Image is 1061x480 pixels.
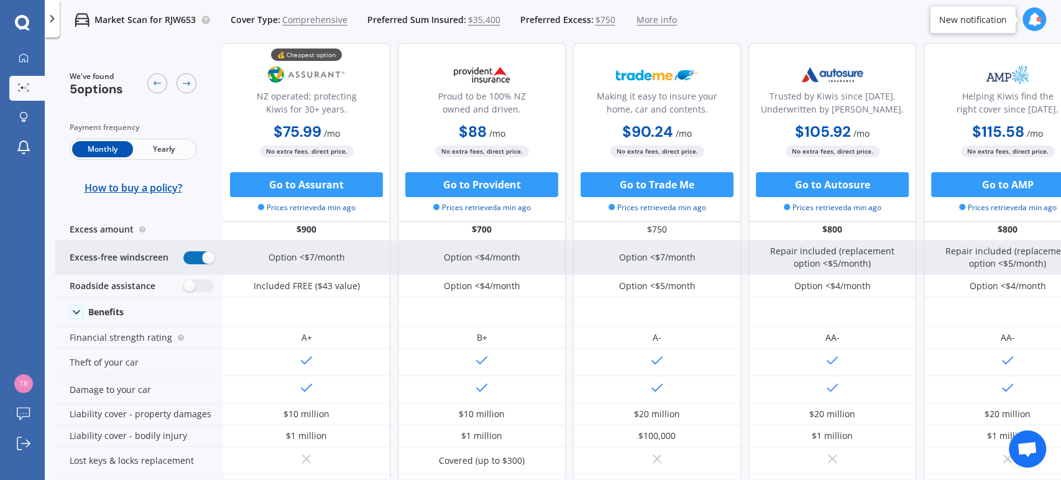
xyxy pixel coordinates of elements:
[286,430,327,442] div: $1 million
[653,331,661,344] div: A-
[75,12,90,27] img: car.f15378c7a67c060ca3f3.svg
[520,14,594,26] span: Preferred Excess:
[595,14,615,26] span: $750
[70,71,123,82] span: We've found
[324,127,340,139] span: / mo
[489,127,505,139] span: / mo
[610,145,704,157] span: No extra fees, direct price.
[55,349,223,376] div: Theft of your car
[477,331,487,344] div: B+
[283,408,329,420] div: $10 million
[70,81,123,97] span: 5 options
[70,121,196,134] div: Payment frequency
[367,14,466,26] span: Preferred Sum Insured:
[987,430,1028,442] div: $1 million
[634,408,680,420] div: $20 million
[972,122,1024,141] b: $115.58
[1027,127,1043,139] span: / mo
[273,122,321,141] b: $75.99
[233,90,380,121] div: NZ operated; protecting Kiwis for 30+ years.
[230,172,383,197] button: Go to Assurant
[55,447,223,474] div: Lost keys & locks replacement
[1001,331,1015,344] div: AA-
[961,145,1055,157] span: No extra fees, direct price.
[616,59,698,90] img: Trademe.webp
[853,127,870,139] span: / mo
[444,251,520,264] div: Option <$4/month
[825,331,840,344] div: AA-
[786,145,880,157] span: No extra fees, direct price.
[573,219,741,241] div: $750
[970,280,1046,292] div: Option <$4/month
[609,202,706,213] span: Prices retrieved a min ago
[584,90,730,121] div: Making it easy to insure your home, car and contents.
[756,172,909,197] button: Go to Autosure
[258,202,356,213] span: Prices retrieved a min ago
[1009,430,1046,468] div: Open chat
[55,425,223,447] div: Liability cover - bodily injury
[444,280,520,292] div: Option <$4/month
[260,145,354,157] span: No extra fees, direct price.
[581,172,733,197] button: Go to Trade Me
[55,219,223,241] div: Excess amount
[676,127,692,139] span: / mo
[231,14,280,26] span: Cover Type:
[88,307,124,318] div: Benefits
[55,404,223,425] div: Liability cover - property damages
[405,172,558,197] button: Go to Provident
[439,455,525,467] div: Covered (up to $300)
[265,59,347,90] img: Assurant.png
[638,430,676,442] div: $100,000
[282,14,347,26] span: Comprehensive
[461,430,502,442] div: $1 million
[791,59,873,90] img: Autosure.webp
[459,408,505,420] div: $10 million
[441,59,523,90] img: Provident.png
[94,14,196,26] p: Market Scan for RJW653
[758,245,907,270] div: Repair included (replacement option <$5/month)
[254,280,360,292] div: Included FREE ($43 value)
[809,408,855,420] div: $20 million
[468,14,500,26] span: $35,400
[133,141,194,157] span: Yearly
[14,374,33,393] img: 4da4ec4ea329e62bdef525e2c52ce38f
[271,48,342,61] div: 💰 Cheapest option
[223,219,390,241] div: $900
[398,219,566,241] div: $700
[269,251,345,264] div: Option <$7/month
[795,122,851,141] b: $105.92
[408,90,555,121] div: Proud to be 100% NZ owned and driven.
[794,280,871,292] div: Option <$4/month
[812,430,853,442] div: $1 million
[959,202,1057,213] span: Prices retrieved a min ago
[301,331,312,344] div: A+
[985,408,1031,420] div: $20 million
[759,90,906,121] div: Trusted by Kiwis since [DATE]. Underwritten by [PERSON_NAME].
[748,219,916,241] div: $800
[784,202,881,213] span: Prices retrieved a min ago
[55,241,223,275] div: Excess-free windscreen
[622,122,673,141] b: $90.24
[55,275,223,297] div: Roadside assistance
[636,14,677,26] span: More info
[619,251,696,264] div: Option <$7/month
[435,145,529,157] span: No extra fees, direct price.
[619,280,696,292] div: Option <$5/month
[85,182,182,194] span: How to buy a policy?
[55,376,223,404] div: Damage to your car
[72,141,133,157] span: Monthly
[459,122,487,141] b: $88
[433,202,531,213] span: Prices retrieved a min ago
[967,59,1049,90] img: AMP.webp
[939,14,1007,26] div: New notification
[55,327,223,349] div: Financial strength rating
